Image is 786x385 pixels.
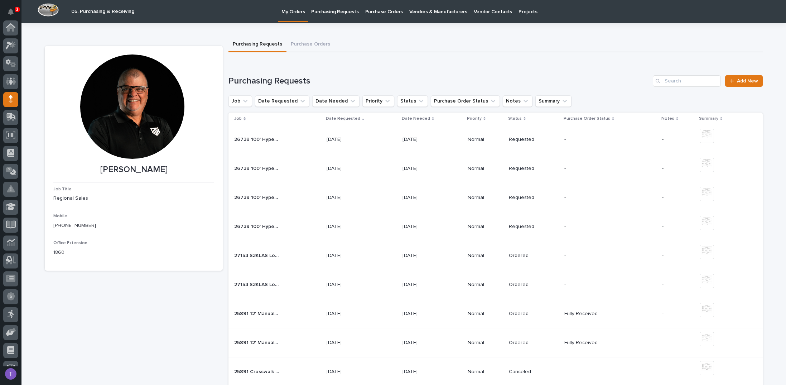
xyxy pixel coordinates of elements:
[234,338,280,346] p: 25891 12' Manual Rolling Gates
[662,224,694,230] p: -
[468,224,503,230] p: Normal
[503,95,532,107] button: Notes
[661,115,674,123] p: Notes
[228,125,763,154] tr: 26739 100' Hyperlite Crane26739 100' Hyperlite Crane [DATE][DATE]NormalRequested-- -
[234,309,280,317] p: 25891 12' Manual Rolling Gates
[327,137,371,143] p: [DATE]
[53,165,214,175] p: [PERSON_NAME]
[402,195,447,201] p: [DATE]
[234,222,280,230] p: 26739 100' Hyperlite Crane
[362,95,394,107] button: Priority
[699,115,718,123] p: Summary
[402,115,430,123] p: Date Needed
[327,369,371,375] p: [DATE]
[327,282,371,288] p: [DATE]
[508,115,522,123] p: Status
[564,135,567,143] p: -
[228,76,650,86] h1: Purchasing Requests
[737,79,758,84] span: Add New
[3,4,18,19] button: Notifications
[228,37,286,52] button: Purchasing Requests
[468,369,503,375] p: Normal
[662,369,694,375] p: -
[468,166,503,172] p: Normal
[3,366,18,381] button: users-avatar
[564,251,567,259] p: -
[468,137,503,143] p: Normal
[234,164,280,172] p: 26739 100' Hyperlite Crane
[53,249,214,256] p: 1860
[228,328,763,357] tr: 25891 12' Manual Rolling Gates25891 12' Manual Rolling Gates [DATE][DATE]NormalOrderedFully Recei...
[564,280,567,288] p: -
[564,222,567,230] p: -
[53,195,214,202] p: Regional Sales
[327,166,371,172] p: [DATE]
[653,75,721,87] input: Search
[509,224,554,230] p: Requested
[402,282,447,288] p: [DATE]
[71,9,134,15] h2: 05. Purchasing & Receiving
[564,115,610,123] p: Purchase Order Status
[662,137,694,143] p: -
[509,253,554,259] p: Ordered
[402,311,447,317] p: [DATE]
[509,282,554,288] p: Ordered
[662,166,694,172] p: -
[234,251,280,259] p: 27153 S3KLAS Load Arrestor Mounting Bracket
[535,95,572,107] button: Summary
[662,282,694,288] p: -
[255,95,309,107] button: Date Requested
[564,338,599,346] p: Fully Received
[327,195,371,201] p: [DATE]
[509,311,554,317] p: Ordered
[402,166,447,172] p: [DATE]
[234,193,280,201] p: 26739 100' Hyperlite Crane
[397,95,428,107] button: Status
[402,137,447,143] p: [DATE]
[662,340,694,346] p: -
[53,187,72,191] span: Job Title
[662,195,694,201] p: -
[53,214,67,218] span: Mobile
[228,299,763,328] tr: 25891 12' Manual Rolling Gates25891 12' Manual Rolling Gates [DATE][DATE]NormalOrderedFully Recei...
[53,223,96,228] a: [PHONE_NUMBER]
[468,253,503,259] p: Normal
[38,3,59,16] img: Workspace Logo
[467,115,482,123] p: Priority
[228,241,763,270] tr: 27153 S3KLAS Load Arrestor Mounting Bracket27153 S3KLAS Load Arrestor Mounting Bracket [DATE][DAT...
[509,166,554,172] p: Requested
[662,311,694,317] p: -
[725,75,763,87] a: Add New
[53,241,87,245] span: Office Extension
[228,95,252,107] button: Job
[402,340,447,346] p: [DATE]
[402,369,447,375] p: [DATE]
[286,37,334,52] button: Purchase Orders
[228,183,763,212] tr: 26739 100' Hyperlite Crane26739 100' Hyperlite Crane [DATE][DATE]NormalRequested-- -
[431,95,500,107] button: Purchase Order Status
[468,311,503,317] p: Normal
[16,7,18,12] p: 3
[9,9,18,20] div: Notifications3
[564,367,567,375] p: -
[468,282,503,288] p: Normal
[564,164,567,172] p: -
[234,367,280,375] p: 25891 Crosswalk Stairs
[402,224,447,230] p: [DATE]
[402,253,447,259] p: [DATE]
[327,224,371,230] p: [DATE]
[468,340,503,346] p: Normal
[326,115,360,123] p: Date Requested
[234,280,280,288] p: 27153 S3KLAS Load Arrestor Mounting Bracket
[509,369,554,375] p: Canceled
[509,195,554,201] p: Requested
[327,340,371,346] p: [DATE]
[564,193,567,201] p: -
[662,253,694,259] p: -
[234,135,280,143] p: 26739 100' Hyperlite Crane
[509,137,554,143] p: Requested
[234,115,242,123] p: Job
[468,195,503,201] p: Normal
[228,270,763,299] tr: 27153 S3KLAS Load Arrestor Mounting Bracket27153 S3KLAS Load Arrestor Mounting Bracket [DATE][DAT...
